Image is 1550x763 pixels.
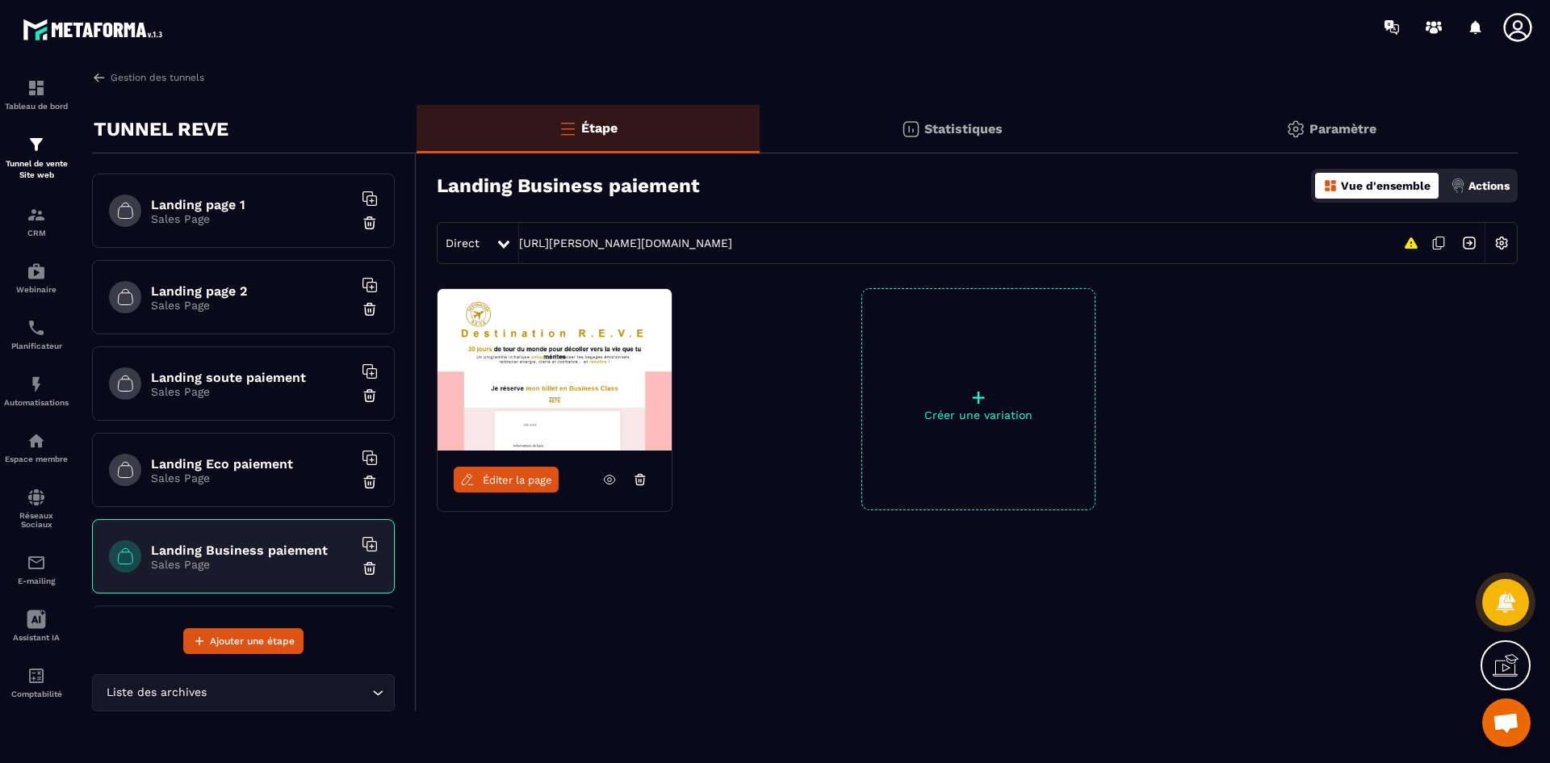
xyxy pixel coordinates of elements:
[4,306,69,363] a: schedulerschedulerPlanificateur
[1341,179,1431,192] p: Vue d'ensemble
[862,386,1095,409] p: +
[4,228,69,237] p: CRM
[4,654,69,711] a: accountantaccountantComptabilité
[901,119,920,139] img: stats.20deebd0.svg
[862,409,1095,421] p: Créer une variation
[1468,179,1510,192] p: Actions
[4,576,69,585] p: E-mailing
[151,370,353,385] h6: Landing soute paiement
[27,205,46,224] img: formation
[4,476,69,541] a: social-networksocial-networkRéseaux Sociaux
[4,158,69,181] p: Tunnel de vente Site web
[1451,178,1465,193] img: actions.d6e523a2.png
[4,398,69,407] p: Automatisations
[4,363,69,419] a: automationsautomationsAutomatisations
[4,193,69,249] a: formationformationCRM
[558,119,577,138] img: bars-o.4a397970.svg
[362,215,378,231] img: trash
[27,262,46,281] img: automations
[4,633,69,642] p: Assistant IA
[1323,178,1338,193] img: dashboard-orange.40269519.svg
[27,431,46,451] img: automations
[4,66,69,123] a: formationformationTableau de bord
[1486,228,1517,258] img: setting-w.858f3a88.svg
[4,597,69,654] a: Assistant IA
[581,120,618,136] p: Étape
[94,113,228,145] p: TUNNEL REVE
[4,419,69,476] a: automationsautomationsEspace membre
[4,511,69,529] p: Réseaux Sociaux
[454,467,559,493] a: Éditer la page
[519,237,732,249] a: [URL][PERSON_NAME][DOMAIN_NAME]
[183,628,304,654] button: Ajouter une étape
[27,318,46,337] img: scheduler
[362,388,378,404] img: trash
[4,102,69,111] p: Tableau de bord
[446,237,480,249] span: Direct
[27,553,46,572] img: email
[1482,698,1531,747] div: Ouvrir le chat
[438,289,672,451] img: image
[27,78,46,98] img: formation
[210,684,368,702] input: Search for option
[151,472,353,484] p: Sales Page
[210,633,295,649] span: Ajouter une étape
[92,674,395,711] div: Search for option
[103,684,210,702] span: Liste des archives
[4,123,69,193] a: formationformationTunnel de vente Site web
[1286,119,1305,139] img: setting-gr.5f69749f.svg
[362,560,378,576] img: trash
[92,70,107,85] img: arrow
[4,285,69,294] p: Webinaire
[27,488,46,507] img: social-network
[362,301,378,317] img: trash
[924,121,1003,136] p: Statistiques
[4,690,69,698] p: Comptabilité
[27,135,46,154] img: formation
[27,375,46,394] img: automations
[437,174,699,197] h3: Landing Business paiement
[1454,228,1485,258] img: arrow-next.bcc2205e.svg
[23,15,168,44] img: logo
[483,474,552,486] span: Éditer la page
[4,249,69,306] a: automationsautomationsWebinaire
[151,543,353,558] h6: Landing Business paiement
[4,541,69,597] a: emailemailE-mailing
[362,474,378,490] img: trash
[1309,121,1376,136] p: Paramètre
[151,299,353,312] p: Sales Page
[151,283,353,299] h6: Landing page 2
[151,212,353,225] p: Sales Page
[4,342,69,350] p: Planificateur
[151,197,353,212] h6: Landing page 1
[92,70,204,85] a: Gestion des tunnels
[27,666,46,685] img: accountant
[151,456,353,472] h6: Landing Eco paiement
[151,558,353,571] p: Sales Page
[151,385,353,398] p: Sales Page
[4,455,69,463] p: Espace membre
